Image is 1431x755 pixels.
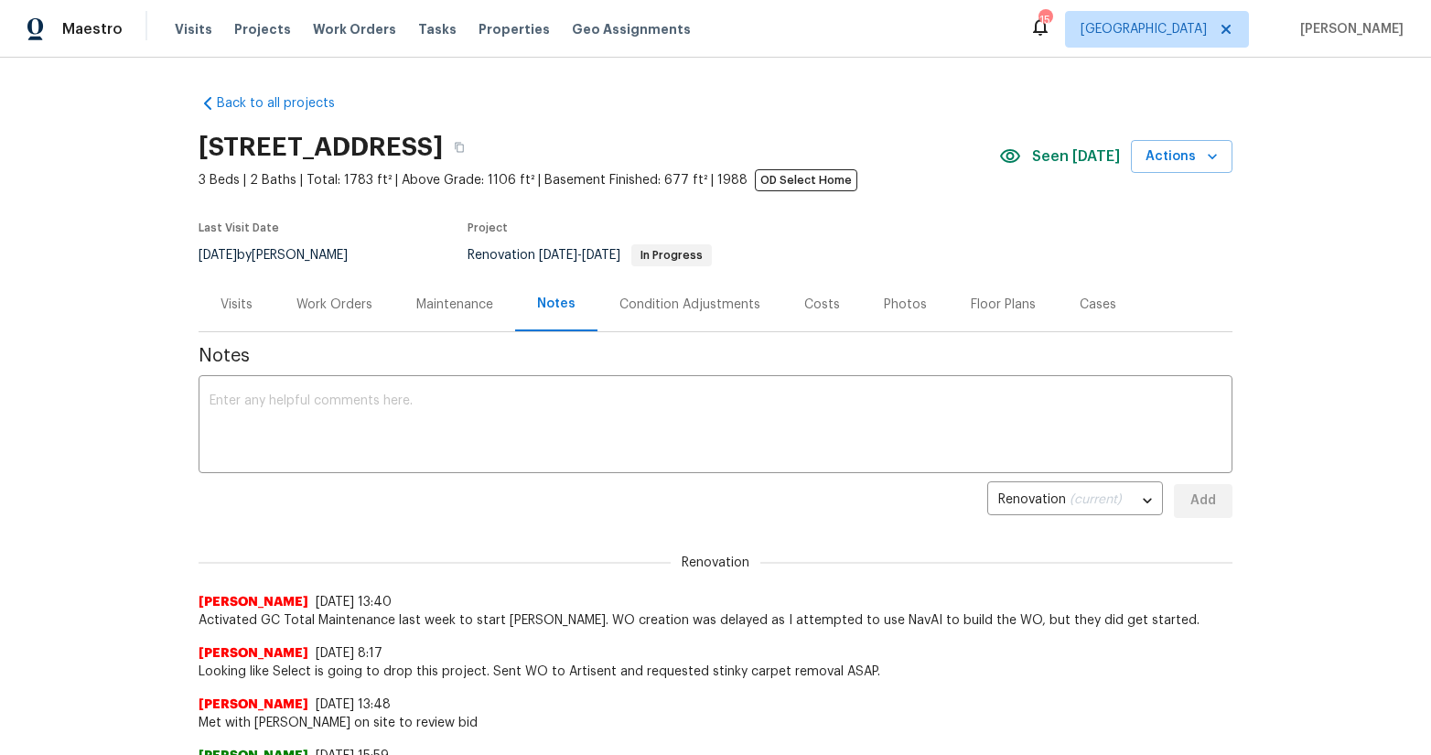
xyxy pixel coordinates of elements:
[468,249,712,262] span: Renovation
[221,296,253,314] div: Visits
[199,222,279,233] span: Last Visit Date
[479,20,550,38] span: Properties
[1070,493,1122,506] span: (current)
[199,663,1232,681] span: Looking like Select is going to drop this project. Sent WO to Artisent and requested stinky carpe...
[539,249,577,262] span: [DATE]
[1081,20,1207,38] span: [GEOGRAPHIC_DATA]
[418,23,457,36] span: Tasks
[1038,11,1051,29] div: 15
[62,20,123,38] span: Maestro
[199,696,308,714] span: [PERSON_NAME]
[1293,20,1404,38] span: [PERSON_NAME]
[884,296,927,314] div: Photos
[582,249,620,262] span: [DATE]
[671,554,760,572] span: Renovation
[199,644,308,663] span: [PERSON_NAME]
[199,593,308,611] span: [PERSON_NAME]
[572,20,691,38] span: Geo Assignments
[619,296,760,314] div: Condition Adjustments
[313,20,396,38] span: Work Orders
[316,647,382,660] span: [DATE] 8:17
[199,347,1232,365] span: Notes
[199,171,999,189] span: 3 Beds | 2 Baths | Total: 1783 ft² | Above Grade: 1106 ft² | Basement Finished: 677 ft² | 1988
[1131,140,1232,174] button: Actions
[1032,147,1120,166] span: Seen [DATE]
[199,249,237,262] span: [DATE]
[443,131,476,164] button: Copy Address
[633,250,710,261] span: In Progress
[755,169,857,191] span: OD Select Home
[416,296,493,314] div: Maintenance
[296,296,372,314] div: Work Orders
[199,611,1232,630] span: Activated GC Total Maintenance last week to start [PERSON_NAME]. WO creation was delayed as I att...
[971,296,1036,314] div: Floor Plans
[199,244,370,266] div: by [PERSON_NAME]
[234,20,291,38] span: Projects
[1080,296,1116,314] div: Cases
[804,296,840,314] div: Costs
[199,94,374,113] a: Back to all projects
[468,222,508,233] span: Project
[199,714,1232,732] span: Met with [PERSON_NAME] on site to review bid
[539,249,620,262] span: -
[175,20,212,38] span: Visits
[199,138,443,156] h2: [STREET_ADDRESS]
[1146,146,1218,168] span: Actions
[537,295,576,313] div: Notes
[316,596,392,609] span: [DATE] 13:40
[316,698,391,711] span: [DATE] 13:48
[987,479,1163,523] div: Renovation (current)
